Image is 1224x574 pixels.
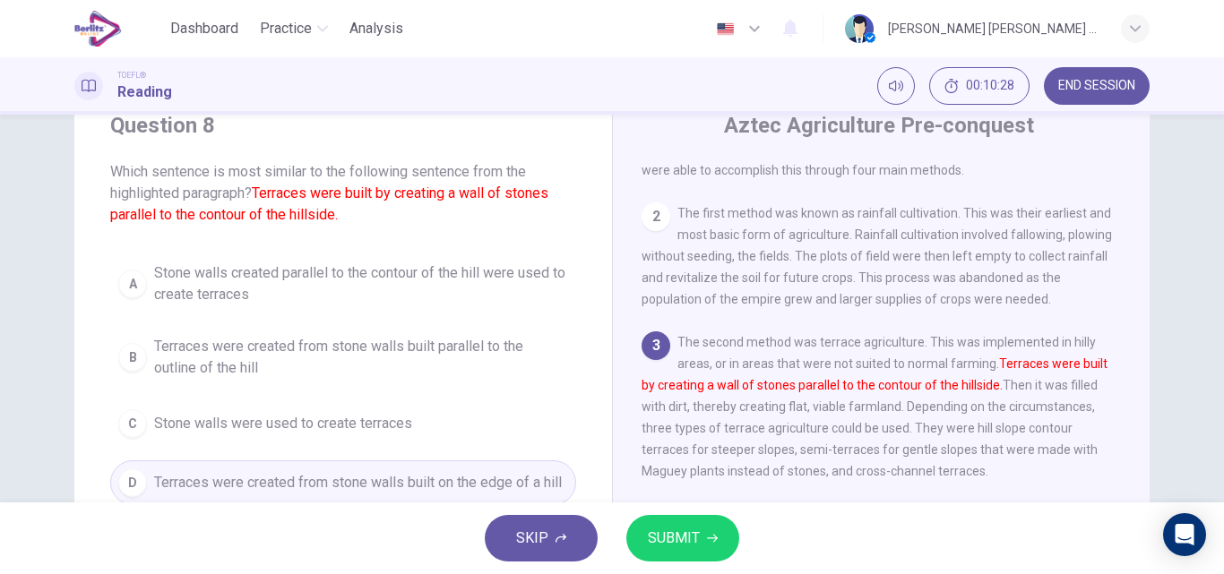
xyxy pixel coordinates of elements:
button: AStone walls created parallel to the contour of the hill were used to create terraces [110,254,576,313]
span: Dashboard [170,18,238,39]
div: 3 [642,331,670,360]
span: Which sentence is most similar to the following sentence from the highlighted paragraph? [110,161,576,226]
button: BTerraces were created from stone walls built parallel to the outline of the hill [110,328,576,387]
span: Practice [260,18,312,39]
img: EduSynch logo [74,11,122,47]
div: D [118,468,147,497]
button: Dashboard [163,13,246,45]
div: [PERSON_NAME] [PERSON_NAME] Toledo [888,18,1099,39]
span: 00:10:28 [966,79,1014,93]
div: Open Intercom Messenger [1163,513,1206,556]
h1: Reading [117,81,172,103]
button: DTerraces were created from stone walls built on the edge of a hill [110,460,576,505]
span: The first method was known as rainfall cultivation. This was their earliest and most basic form o... [642,206,1112,306]
span: Stone walls were used to create terraces [154,413,412,434]
button: Practice [253,13,335,45]
span: Stone walls created parallel to the contour of the hill were used to create terraces [154,262,568,305]
img: Profile picture [845,14,874,43]
div: Hide [929,67,1030,105]
div: 2 [642,202,670,231]
div: A [118,270,147,298]
div: C [118,409,147,438]
div: Mute [877,67,915,105]
span: END SESSION [1058,79,1135,93]
img: en [714,22,737,36]
button: SKIP [485,515,598,561]
button: END SESSION [1044,67,1150,105]
button: Analysis [342,13,410,45]
a: EduSynch logo [74,11,163,47]
span: The second method was terrace agriculture. This was implemented in hilly areas, or in areas that ... [642,335,1108,478]
span: SKIP [516,526,548,551]
font: Terraces were built by creating a wall of stones parallel to the contour of the hillside. [110,184,548,223]
span: Analysis [349,18,403,39]
span: Terraces were created from stone walls built on the edge of a hill [154,472,562,493]
h4: Aztec Agriculture Pre-conquest [724,111,1034,140]
span: Terraces were created from stone walls built parallel to the outline of the hill [154,336,568,379]
span: SUBMIT [648,526,700,551]
h4: Question 8 [110,111,576,140]
button: CStone walls were used to create terraces [110,401,576,446]
button: 00:10:28 [929,67,1030,105]
span: TOEFL® [117,69,146,81]
div: B [118,343,147,372]
button: SUBMIT [626,515,739,561]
